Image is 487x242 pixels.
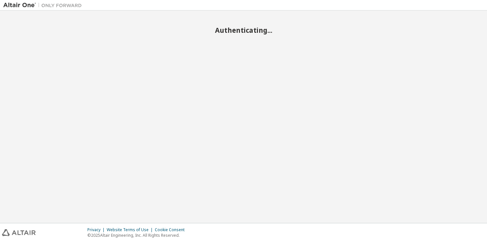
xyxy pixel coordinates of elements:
img: altair_logo.svg [2,229,36,236]
div: Cookie Consent [155,227,189,232]
h2: Authenticating... [3,26,484,34]
img: Altair One [3,2,85,9]
div: Website Terms of Use [107,227,155,232]
div: Privacy [87,227,107,232]
p: © 2025 Altair Engineering, Inc. All Rights Reserved. [87,232,189,238]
